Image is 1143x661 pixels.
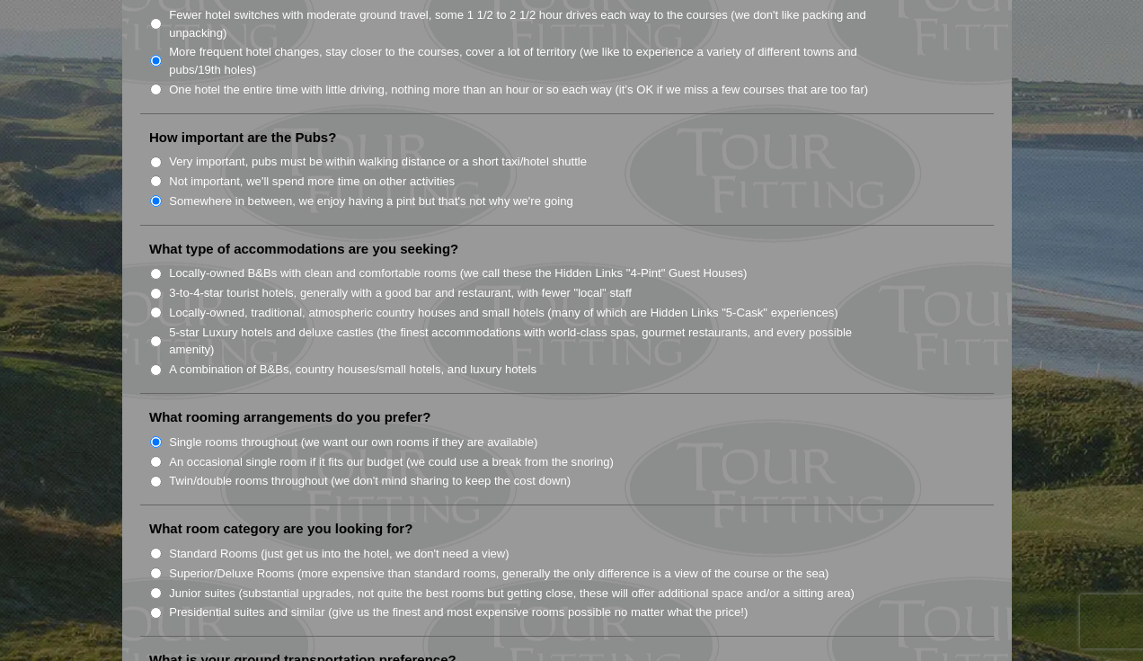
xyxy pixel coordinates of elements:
[169,472,571,490] label: Twin/double rooms throughout (we don't mind sharing to keep the cost down)
[169,565,828,583] label: Superior/Deluxe Rooms (more expensive than standard rooms, generally the only difference is a vie...
[149,408,430,426] label: What rooming arrangements do you prefer?
[169,173,455,191] label: Not important, we'll spend more time on other activities
[169,585,855,603] label: Junior suites (substantial upgrades, not quite the best rooms but getting close, these will offer...
[169,304,838,322] label: Locally-owned, traditional, atmospheric country houses and small hotels (many of which are Hidden...
[169,545,509,563] label: Standard Rooms (just get us into the hotel, we don't need a view)
[149,520,412,538] label: What room category are you looking for?
[169,433,537,451] label: Single rooms throughout (we want our own rooms if they are available)
[169,603,748,621] label: Presidential suites and similar (give us the finest and most expensive rooms possible no matter w...
[169,324,891,359] label: 5-star Luxury hotels and deluxe castles (the finest accommodations with world-class spas, gourmet...
[169,81,868,99] label: One hotel the entire time with little driving, nothing more than an hour or so each way (it’s OK ...
[169,361,536,379] label: A combination of B&Bs, country houses/small hotels, and luxury hotels
[149,240,458,258] label: What type of accommodations are you seeking?
[169,264,747,282] label: Locally-owned B&Bs with clean and comfortable rooms (we call these the Hidden Links "4-Pint" Gues...
[149,129,336,147] label: How important are the Pubs?
[169,284,632,302] label: 3-to-4-star tourist hotels, generally with a good bar and restaurant, with fewer "local" staff
[169,43,891,78] label: More frequent hotel changes, stay closer to the courses, cover a lot of territory (we like to exp...
[169,192,573,210] label: Somewhere in between, we enjoy having a pint but that's not why we're going
[169,153,587,171] label: Very important, pubs must be within walking distance or a short taxi/hotel shuttle
[169,6,891,41] label: Fewer hotel switches with moderate ground travel, some 1 1/2 to 2 1/2 hour drives each way to the...
[169,453,614,471] label: An occasional single room if it fits our budget (we could use a break from the snoring)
